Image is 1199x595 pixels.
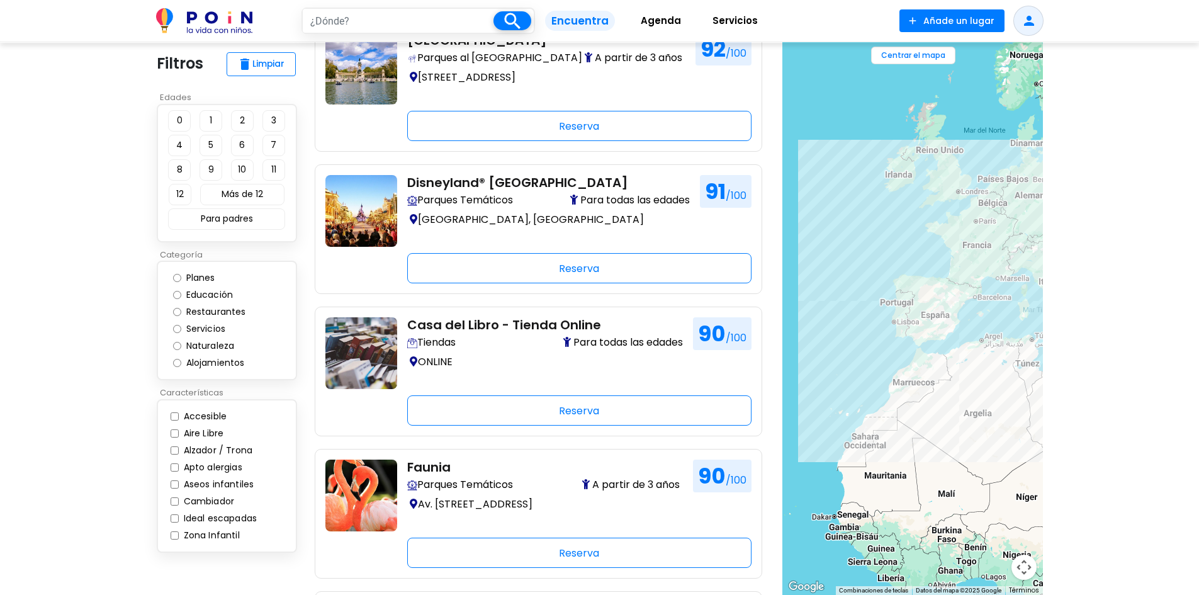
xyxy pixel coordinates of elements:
span: Agenda [635,11,687,31]
label: Aire Libre [181,427,224,440]
span: Tiendas [407,335,456,350]
span: A partir de 3 años [585,50,685,65]
img: POiN [156,8,252,33]
span: Encuentra [545,11,615,31]
a: Términos (se abre en una nueva pestaña) [1009,586,1039,595]
div: Reserva [407,538,751,568]
button: 0 [168,110,191,132]
label: Aseos infantiles [181,478,254,491]
span: /100 [726,188,746,203]
div: Reserva [407,111,751,141]
a: Agenda [625,6,697,37]
label: Servicios [183,322,239,336]
span: Para todas las edades [563,335,683,350]
button: 5 [200,135,222,156]
img: Encuentra en POiN los mejores lugares al aire libre para ir con niños valorados por familias real... [407,54,417,64]
label: Ideal escapadas [181,512,257,525]
div: Reserva [407,395,751,426]
img: que-ver-con-ninos-en-paris-disneyland [325,175,397,247]
p: Edades [157,91,305,104]
button: Controles de visualización del mapa [1011,555,1037,580]
label: Accesible [181,410,227,423]
button: 1 [200,110,222,132]
img: Vive la magia en parques temáticos adaptados para familias. Atracciones por edades, accesos cómod... [407,196,417,206]
h2: [GEOGRAPHIC_DATA] [407,33,685,48]
a: planes-con-ninos-en-madrid-parque-tematico-zoo-faunia Faunia Vive la magia en parques temáticos a... [325,460,751,568]
button: Más de 12 [200,184,284,205]
label: Educación [183,288,246,302]
h1: 91 [700,175,751,208]
span: Parques Temáticos [407,193,513,208]
a: lectura-para-ninos-casa-del-libro-tienda-online Casa del Libro - Tienda Online Encuentra tiendas ... [325,317,751,426]
h2: Faunia [407,460,683,475]
h1: 92 [695,33,751,65]
button: deleteLimpiar [227,52,296,76]
img: planes-con-ninos-en-madrid-parque-tematico-zoo-faunia [325,460,397,531]
button: 11 [262,159,285,181]
a: al-aire-libre-con-ninos-en-madrid-parque-de-el-retiro [GEOGRAPHIC_DATA] Encuentra en POiN los mej... [325,33,751,141]
span: Parques Temáticos [407,477,513,492]
span: Servicios [707,11,763,31]
h1: 90 [693,317,751,350]
label: Zona Infantil [181,529,240,542]
button: 6 [231,135,254,156]
h2: Casa del Libro - Tienda Online [407,317,683,332]
span: /100 [726,331,746,345]
label: Planes [183,271,228,285]
input: ¿Dónde? [303,9,493,33]
img: al-aire-libre-con-ninos-en-madrid-parque-de-el-retiro [325,33,397,105]
p: [STREET_ADDRESS] [407,68,685,86]
p: ONLINE [407,353,683,371]
a: que-ver-con-ninos-en-paris-disneyland Disneyland® [GEOGRAPHIC_DATA] Vive la magia en parques temá... [325,175,751,283]
button: 12 [169,184,191,205]
img: Vive la magia en parques temáticos adaptados para familias. Atracciones por edades, accesos cómod... [407,480,417,490]
label: Restaurantes [183,305,259,319]
img: Google [785,579,827,595]
label: Apto alergias [181,461,242,474]
a: Servicios [697,6,774,37]
span: A partir de 3 años [582,477,683,492]
button: 3 [262,110,285,132]
span: Parques al [GEOGRAPHIC_DATA] [407,50,582,65]
p: Filtros [157,52,203,75]
label: Alzador / Trona [181,444,253,457]
p: Características [157,387,305,399]
label: Alojamientos [183,356,257,370]
p: Categoría [157,249,305,261]
label: Naturaleza [183,339,247,353]
button: 8 [168,159,191,181]
span: Para todas las edades [570,193,690,208]
button: 10 [231,159,254,181]
span: /100 [726,473,746,487]
a: Encuentra [535,6,625,37]
p: Av. [STREET_ADDRESS] [407,495,683,513]
button: 9 [200,159,222,181]
button: Añade un lugar [899,9,1005,32]
button: Centrar el mapa [871,47,955,64]
button: 7 [262,135,285,156]
a: Abre esta zona en Google Maps (se abre en una nueva ventana) [785,579,827,595]
button: Para padres [168,208,285,230]
button: Combinaciones de teclas [839,586,908,595]
button: 4 [168,135,191,156]
span: delete [237,57,252,72]
button: 2 [231,110,254,132]
img: Encuentra tiendas con espacios y servicios pensados para familias con niños: cambiadores, áreas d... [407,338,417,348]
p: [GEOGRAPHIC_DATA], [GEOGRAPHIC_DATA] [407,210,690,229]
img: lectura-para-ninos-casa-del-libro-tienda-online [325,317,397,389]
div: Reserva [407,253,751,283]
span: Datos del mapa ©2025 Google [916,587,1001,594]
label: Cambiador [181,495,235,508]
span: /100 [726,46,746,60]
h2: Disneyland® [GEOGRAPHIC_DATA] [407,175,690,190]
h1: 90 [693,460,751,492]
i: search [501,10,523,32]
